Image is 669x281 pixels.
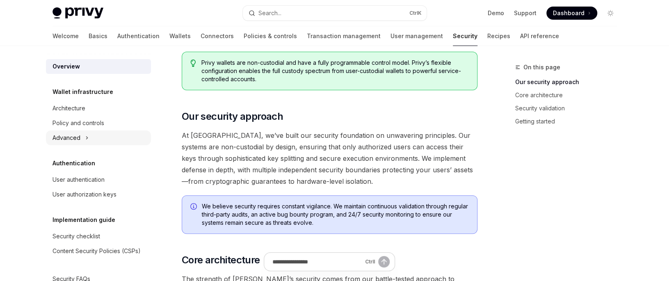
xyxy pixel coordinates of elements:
a: Content Security Policies (CSPs) [46,244,151,258]
span: Our security approach [182,110,283,123]
a: Wallets [169,26,191,46]
div: Policy and controls [53,118,104,128]
div: Architecture [53,103,85,113]
span: Dashboard [553,9,585,17]
span: On this page [523,62,560,72]
a: Authentication [117,26,160,46]
a: Policy and controls [46,116,151,130]
a: Transaction management [307,26,381,46]
a: API reference [520,26,559,46]
div: User authorization keys [53,190,116,199]
a: Our security approach [515,75,623,89]
a: Architecture [46,101,151,116]
a: Dashboard [546,7,597,20]
span: Privy wallets are non-custodial and have a fully programmable control model. Privy’s flexible con... [201,59,468,83]
button: Send message [378,256,390,267]
a: Security validation [515,102,623,115]
span: Ctrl K [409,10,422,16]
button: Toggle dark mode [604,7,617,20]
span: At [GEOGRAPHIC_DATA], we’ve built our security foundation on unwavering principles. Our systems a... [182,130,477,187]
a: Connectors [201,26,234,46]
a: Support [514,9,537,17]
a: User authentication [46,172,151,187]
div: Security checklist [53,231,100,241]
div: User authentication [53,175,105,185]
h5: Wallet infrastructure [53,87,113,97]
a: Security [453,26,477,46]
a: Welcome [53,26,79,46]
a: Security checklist [46,229,151,244]
input: Ask a question... [272,253,362,271]
a: Getting started [515,115,623,128]
h5: Authentication [53,158,95,168]
a: Policies & controls [244,26,297,46]
div: Content Security Policies (CSPs) [53,246,141,256]
h5: Implementation guide [53,215,115,225]
span: We believe security requires constant vigilance. We maintain continuous validation through regula... [202,202,469,227]
div: Advanced [53,133,80,143]
a: Overview [46,59,151,74]
div: Overview [53,62,80,71]
a: Recipes [487,26,510,46]
a: User authorization keys [46,187,151,202]
button: Toggle Advanced section [46,130,151,145]
svg: Info [190,203,199,211]
img: light logo [53,7,103,19]
div: Search... [258,8,281,18]
a: Demo [488,9,504,17]
a: Basics [89,26,107,46]
button: Open search [243,6,427,21]
svg: Tip [190,59,196,67]
a: User management [390,26,443,46]
a: Core architecture [515,89,623,102]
